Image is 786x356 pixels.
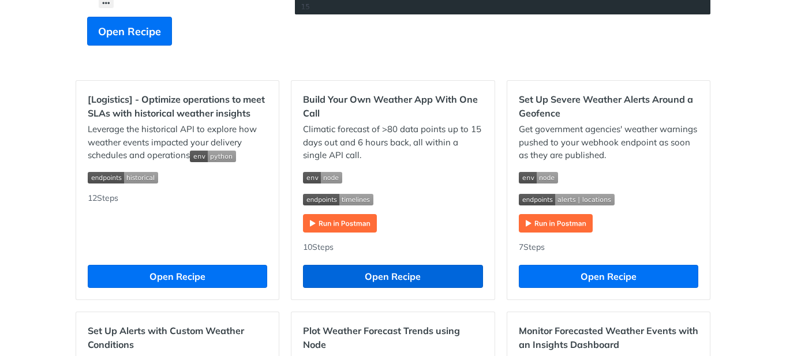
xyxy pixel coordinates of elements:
button: Open Recipe [519,265,698,288]
span: Expand image [88,171,267,184]
h2: Set Up Severe Weather Alerts Around a Geofence [519,92,698,120]
span: Expand image [190,149,236,160]
img: env [519,172,558,183]
div: 10 Steps [303,241,482,253]
h2: Monitor Forecasted Weather Events with an Insights Dashboard [519,324,698,351]
h2: [Logistics] - Optimize operations to meet SLAs with historical weather insights [88,92,267,120]
h2: Build Your Own Weather App With One Call [303,92,482,120]
span: Expand image [519,192,698,205]
div: 12 Steps [88,192,267,253]
img: env [303,172,342,183]
a: Expand image [519,217,593,228]
img: Run in Postman [519,214,593,233]
a: Expand image [303,217,377,228]
div: 7 Steps [519,241,698,253]
button: Open Recipe [88,265,267,288]
button: Open Recipe [303,265,482,288]
img: endpoint [88,172,158,183]
span: Expand image [303,192,482,205]
p: Climatic forecast of >80 data points up to 15 days out and 6 hours back, all within a single API ... [303,123,482,162]
span: Expand image [303,171,482,184]
h2: Plot Weather Forecast Trends using Node [303,324,482,351]
h2: Set Up Alerts with Custom Weather Conditions [88,324,267,351]
img: endpoint [303,194,373,205]
button: Open Recipe [87,17,172,46]
p: Get government agencies' weather warnings pushed to your webhook endpoint as soon as they are pub... [519,123,698,162]
img: Run in Postman [303,214,377,233]
span: Expand image [519,171,698,184]
span: Open Recipe [98,24,161,39]
p: Leverage the historical API to explore how weather events impacted your delivery schedules and op... [88,123,267,162]
img: endpoint [519,194,615,205]
img: env [190,151,236,162]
